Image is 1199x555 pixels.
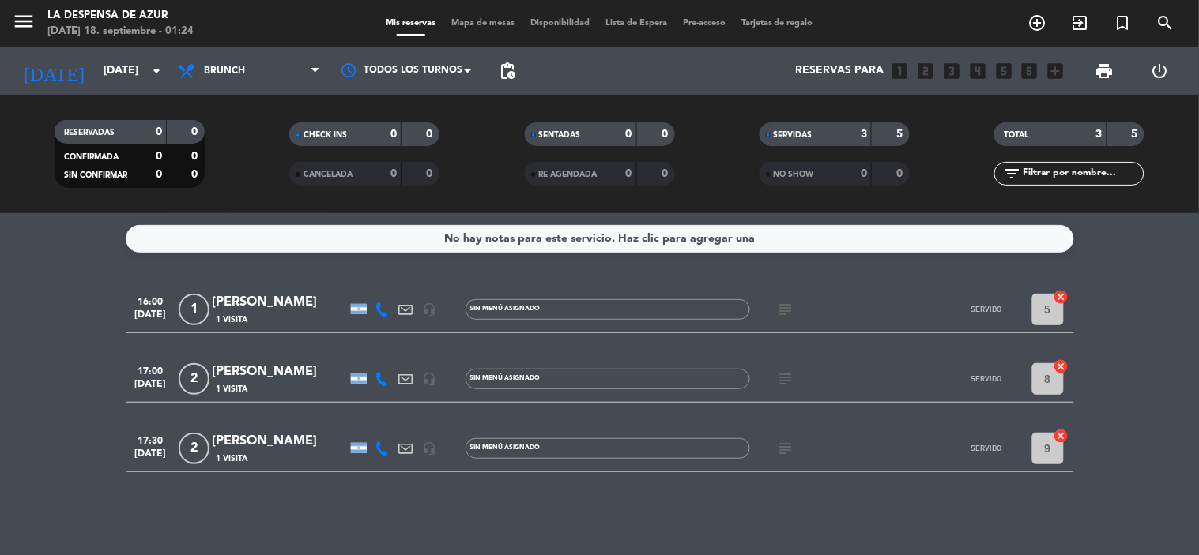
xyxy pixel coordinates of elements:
[204,66,245,77] span: Brunch
[147,62,166,81] i: arrow_drop_down
[776,300,795,319] i: subject
[971,305,1002,313] span: SERVIDO
[1028,13,1047,32] i: add_circle_outline
[776,439,795,458] i: subject
[948,433,1027,464] button: SERVIDO
[156,126,162,137] strong: 0
[213,292,347,313] div: [PERSON_NAME]
[889,61,910,81] i: looks_one
[598,19,675,28] span: Lista de Espera
[217,313,248,326] span: 1 Visita
[217,383,248,396] span: 1 Visita
[304,131,347,139] span: CHECK INS
[539,171,598,178] span: RE AGENDADA
[1002,164,1021,183] i: filter_list
[1054,289,1069,305] i: cancel
[948,294,1027,325] button: SERVIDO
[213,431,347,452] div: [PERSON_NAME]
[423,302,437,317] i: headset_mic
[12,54,96,88] i: [DATE]
[941,61,962,81] i: looks_3
[1046,61,1066,81] i: add_box
[156,169,162,180] strong: 0
[47,24,194,39] div: [DATE] 18. septiembre - 01:24
[1114,13,1133,32] i: turned_in_not
[191,151,201,162] strong: 0
[776,369,795,388] i: subject
[131,379,171,397] span: [DATE]
[994,61,1014,81] i: looks_5
[1071,13,1090,32] i: exit_to_app
[626,168,632,179] strong: 0
[12,9,36,33] i: menu
[522,19,598,28] span: Disponibilidad
[774,131,813,139] span: SERVIDAS
[64,129,115,137] span: RESERVADAS
[896,168,906,179] strong: 0
[443,19,522,28] span: Mapa de mesas
[971,444,1002,452] span: SERVIDO
[1004,131,1028,139] span: TOTAL
[470,375,541,381] span: Sin menú asignado
[179,363,209,395] span: 2
[427,129,436,140] strong: 0
[131,361,171,379] span: 17:00
[213,362,347,382] div: [PERSON_NAME]
[390,168,397,179] strong: 0
[423,441,437,456] i: headset_mic
[675,19,733,28] span: Pre-acceso
[179,294,209,325] span: 1
[444,230,755,248] div: No hay notas para este servicio. Haz clic para agregar una
[861,168,867,179] strong: 0
[131,309,171,328] span: [DATE]
[971,374,1002,383] span: SERVIDO
[915,61,936,81] i: looks_two
[156,151,162,162] strong: 0
[948,363,1027,395] button: SERVIDO
[191,126,201,137] strong: 0
[64,171,127,179] span: SIN CONFIRMAR
[131,448,171,467] span: [DATE]
[378,19,443,28] span: Mis reservas
[733,19,821,28] span: Tarjetas de regalo
[470,306,541,312] span: Sin menú asignado
[1133,47,1187,95] div: LOG OUT
[774,171,814,178] span: NO SHOW
[861,129,867,140] strong: 3
[1054,428,1069,444] i: cancel
[498,62,517,81] span: pending_actions
[131,291,171,309] span: 16:00
[217,452,248,465] span: 1 Visita
[131,430,171,448] span: 17:30
[1020,61,1040,81] i: looks_6
[662,129,671,140] strong: 0
[470,444,541,451] span: Sin menú asignado
[47,8,194,24] div: La Despensa de Azur
[1156,13,1175,32] i: search
[191,169,201,180] strong: 0
[1095,62,1114,81] span: print
[967,61,988,81] i: looks_4
[304,171,353,178] span: CANCELADA
[1021,165,1144,182] input: Filtrar por nombre...
[427,168,436,179] strong: 0
[795,65,884,77] span: Reservas para
[390,129,397,140] strong: 0
[12,9,36,39] button: menu
[423,372,437,386] i: headset_mic
[1054,358,1069,374] i: cancel
[1132,129,1141,140] strong: 5
[896,129,906,140] strong: 5
[1150,62,1169,81] i: power_settings_new
[64,153,119,161] span: CONFIRMADA
[179,433,209,464] span: 2
[1096,129,1103,140] strong: 3
[662,168,671,179] strong: 0
[626,129,632,140] strong: 0
[539,131,581,139] span: SENTADAS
